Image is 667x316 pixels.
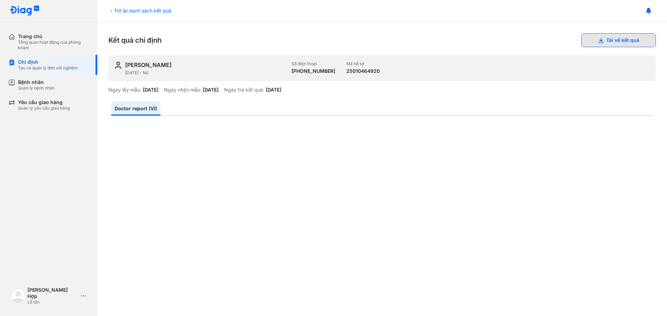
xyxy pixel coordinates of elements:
[18,99,70,105] div: Yêu cầu giao hàng
[346,61,380,67] div: Mã hồ sơ
[581,33,656,47] button: Tải về kết quả
[18,105,70,111] div: Quản lý yêu cầu giao hàng
[164,87,201,93] div: Ngày nhận mẫu:
[224,87,264,93] div: Ngày trả kết quả:
[203,87,219,93] div: [DATE]
[18,65,78,71] div: Tạo và quản lý đơn xét nghiệm
[18,79,55,85] div: Bệnh nhân
[346,68,380,74] div: 25010464920
[266,87,281,93] div: [DATE]
[114,61,122,69] img: user-icon
[291,68,335,74] div: [PHONE_NUMBER]
[291,61,335,67] div: Số điện thoại
[27,287,78,299] div: [PERSON_NAME] Hợp
[18,59,78,65] div: Chỉ định
[18,33,89,40] div: Trang chủ
[125,61,172,69] div: [PERSON_NAME]
[10,6,40,16] img: logo
[143,87,158,93] div: [DATE]
[108,33,656,47] div: Kết quả chỉ định
[108,7,171,14] div: Trở lại danh sách kết quả
[108,87,141,93] div: Ngày lấy mẫu:
[27,299,78,305] div: Lễ tân
[11,289,25,303] img: logo
[125,70,286,76] div: [DATE] - Nữ
[18,40,89,51] div: Tổng quan hoạt động của phòng khám
[18,85,55,91] div: Quản lý bệnh nhân
[111,101,160,116] a: Doctor report (VI)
